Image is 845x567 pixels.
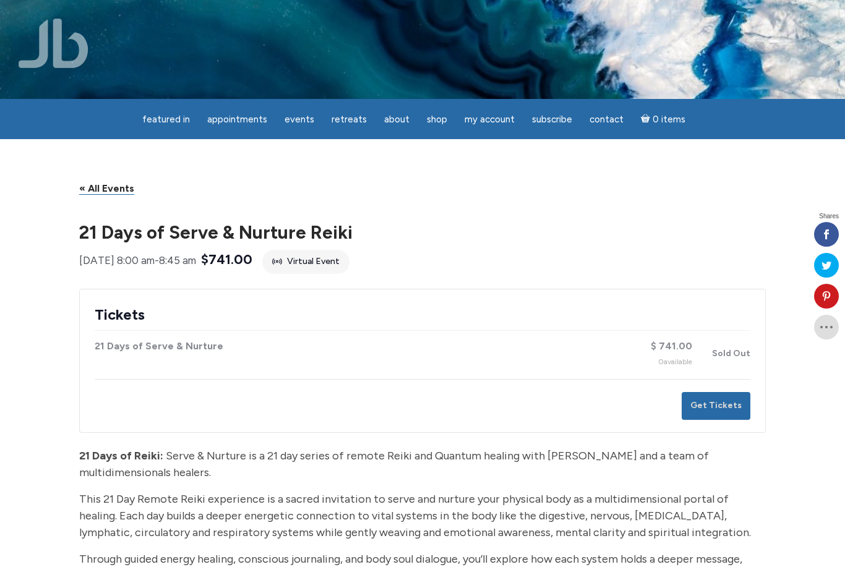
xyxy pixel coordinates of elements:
[377,108,417,132] a: About
[633,106,693,132] a: Cart0 items
[525,108,580,132] a: Subscribe
[651,357,692,367] div: available
[201,249,252,270] span: $741.00
[79,251,196,270] div: -
[427,114,447,125] span: Shop
[79,182,134,195] a: « All Events
[659,340,692,352] span: 741.00
[682,392,750,420] button: Get Tickets
[712,347,750,361] div: Sold Out
[207,114,267,125] span: Appointments
[142,114,190,125] span: featured in
[332,114,367,125] span: Retreats
[819,213,839,220] span: Shares
[79,254,155,266] span: [DATE] 8:00 am
[79,449,163,463] strong: 21 Days of Reiki:
[95,338,651,354] div: 21 Days of Serve & Nurture
[641,114,653,125] i: Cart
[324,108,374,132] a: Retreats
[465,114,515,125] span: My Account
[19,19,88,68] img: Jamie Butler. The Everyday Medium
[590,114,624,125] span: Contact
[79,448,766,481] p: Serve & Nurture is a 21 day series of remote Reiki and Quantum healing with [PERSON_NAME] and a t...
[277,108,322,132] a: Events
[262,250,350,274] div: Virtual Event
[79,491,766,541] p: This 21 Day Remote Reiki experience is a sacred invitation to serve and nurture your physical bod...
[658,357,664,366] span: 0
[200,108,275,132] a: Appointments
[95,304,750,325] h2: Tickets
[384,114,410,125] span: About
[582,108,631,132] a: Contact
[419,108,455,132] a: Shop
[457,108,522,132] a: My Account
[532,114,572,125] span: Subscribe
[653,115,685,124] span: 0 items
[135,108,197,132] a: featured in
[79,223,766,241] h1: 21 Days of Serve & Nurture Reiki
[651,340,656,352] span: $
[159,254,196,266] span: 8:45 am
[285,114,314,125] span: Events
